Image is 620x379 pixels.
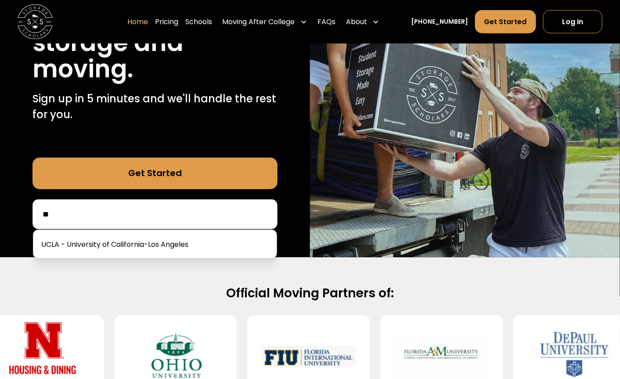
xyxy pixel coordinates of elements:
[32,3,278,83] h1: Stress free student storage and moving.
[155,10,178,34] a: Pricing
[317,10,335,34] a: FAQs
[475,10,536,34] a: Get Started
[32,91,278,123] p: Sign up in 5 minutes and we'll handle the rest for you.
[223,17,295,27] div: Moving After College
[219,10,311,34] div: Moving After College
[346,17,367,27] div: About
[31,285,589,301] h2: Official Moving Partners of:
[18,4,53,40] a: home
[18,4,53,40] img: Storage Scholars main logo
[342,10,383,34] div: About
[32,158,278,189] a: Get Started
[185,10,212,34] a: Schools
[411,17,468,26] a: [PHONE_NUMBER]
[543,10,603,34] a: Log In
[127,10,148,34] a: Home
